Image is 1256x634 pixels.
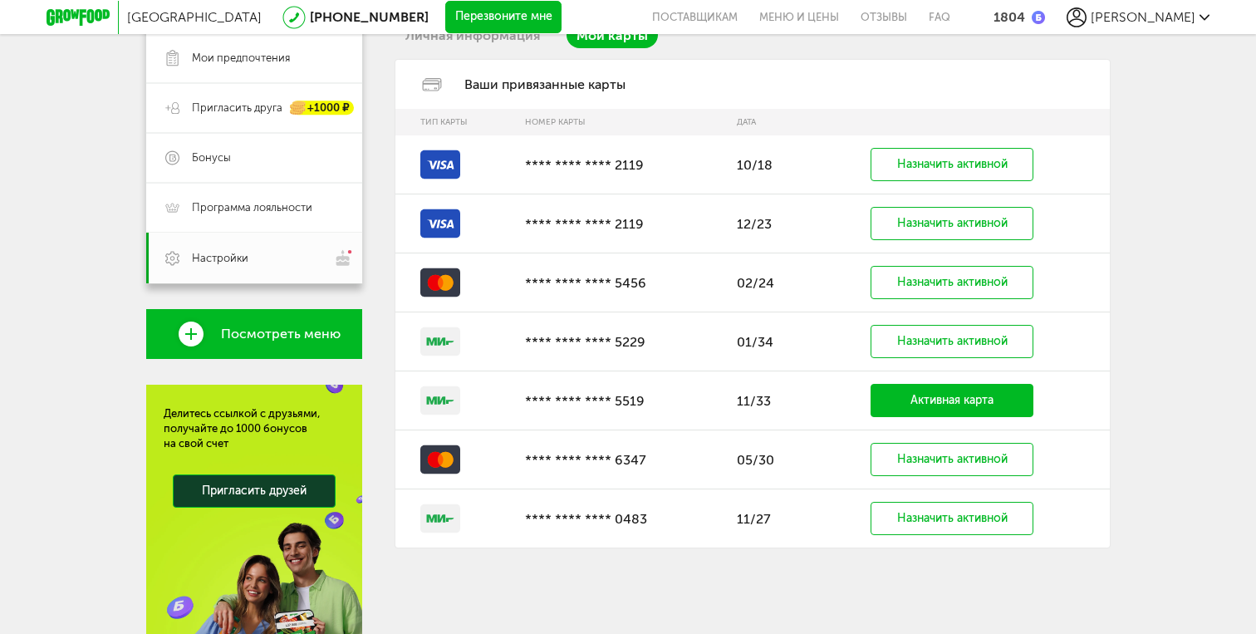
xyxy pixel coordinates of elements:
a: Назначить активной [871,502,1033,535]
a: Назначить активной [871,443,1033,476]
a: Пригласить друзей [173,474,336,508]
a: Бонусы [146,133,362,183]
td: 02/24 [729,253,811,312]
a: Мои карты [567,22,658,48]
span: [PERSON_NAME] [1091,9,1195,25]
a: [PHONE_NUMBER] [310,9,429,25]
td: 01/34 [729,312,811,371]
span: [GEOGRAPHIC_DATA] [127,9,262,25]
a: Личная информация [395,22,550,48]
span: Бонусы [192,150,231,165]
div: +1000 ₽ [291,101,354,115]
div: Ваши привязанные карты [395,60,1110,109]
div: 1804 [994,9,1025,25]
a: Назначить активной [871,325,1033,358]
td: 12/23 [729,194,811,253]
button: Перезвоните мне [445,1,562,34]
th: Номер карты [517,109,729,135]
span: Мои предпочтения [192,51,290,66]
td: 11/27 [729,489,811,548]
span: Посмотреть меню [221,327,341,342]
div: Делитесь ссылкой с друзьями, получайте до 1000 бонусов на свой счет [164,406,345,451]
span: Программа лояльности [192,200,312,215]
td: 05/30 [729,430,811,489]
span: Настройки [192,251,248,266]
th: Тип карты [395,109,517,135]
a: Назначить активной [871,148,1033,181]
a: Программа лояльности [146,183,362,233]
a: Активная карта [871,384,1033,417]
a: Мои предпочтения [146,33,362,83]
a: Посмотреть меню [146,309,362,359]
span: Пригласить друга [192,101,282,115]
td: 10/18 [729,135,811,194]
td: 11/33 [729,371,811,430]
a: Назначить активной [871,207,1033,240]
a: Настройки [146,233,362,283]
a: Назначить активной [871,266,1033,299]
th: Дата [729,109,811,135]
a: Пригласить друга +1000 ₽ [146,83,362,133]
img: bonus_b.cdccf46.png [1032,11,1045,24]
